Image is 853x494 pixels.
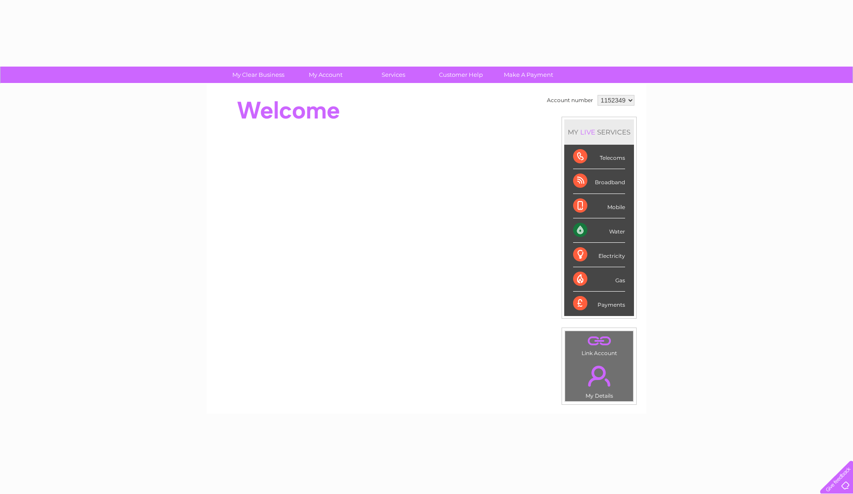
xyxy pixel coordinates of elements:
[222,67,295,83] a: My Clear Business
[565,331,634,359] td: Link Account
[357,67,430,83] a: Services
[424,67,498,83] a: Customer Help
[567,360,631,391] a: .
[567,333,631,349] a: .
[573,218,625,243] div: Water
[565,358,634,402] td: My Details
[573,267,625,292] div: Gas
[573,145,625,169] div: Telecoms
[573,292,625,316] div: Payments
[573,243,625,267] div: Electricity
[578,128,597,136] div: LIVE
[545,93,595,108] td: Account number
[564,119,634,145] div: MY SERVICES
[573,194,625,218] div: Mobile
[492,67,565,83] a: Make A Payment
[289,67,363,83] a: My Account
[573,169,625,194] div: Broadband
